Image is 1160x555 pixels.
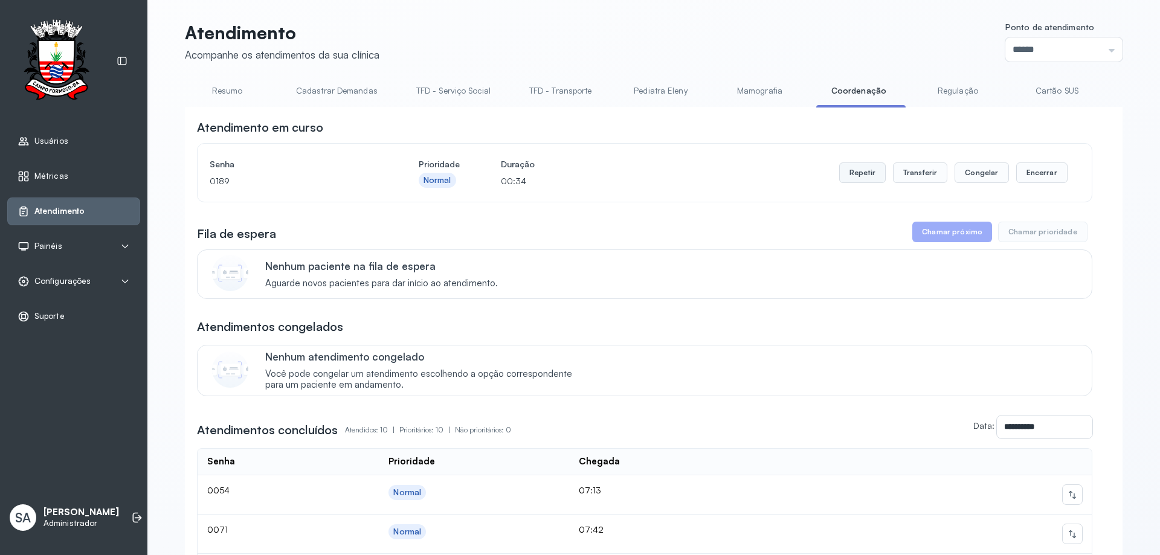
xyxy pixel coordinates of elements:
a: Resumo [185,81,269,101]
div: Senha [207,456,235,467]
h3: Atendimentos congelados [197,318,343,335]
a: Mamografia [717,81,802,101]
div: Normal [424,175,451,185]
span: | [393,425,395,434]
span: Você pode congelar um atendimento escolhendo a opção correspondente para um paciente em andamento. [265,368,585,391]
button: Transferir [893,162,948,183]
p: Atendimento [185,22,379,43]
a: Usuários [18,135,130,147]
span: Aguarde novos pacientes para dar início ao atendimento. [265,278,498,289]
p: Nenhum paciente na fila de espera [265,260,498,272]
h3: Atendimento em curso [197,119,323,136]
span: Suporte [34,311,65,321]
button: Encerrar [1016,162,1068,183]
a: Pediatra Eleny [618,81,703,101]
span: Configurações [34,276,91,286]
span: 07:13 [579,485,601,495]
a: Atendimento [18,205,130,217]
span: Ponto de atendimento [1005,22,1094,32]
button: Chamar próximo [912,222,992,242]
div: Prioridade [388,456,435,467]
span: Usuários [34,136,68,146]
span: | [448,425,450,434]
a: Coordenação [816,81,901,101]
span: Atendimento [34,206,85,216]
span: Métricas [34,171,68,181]
p: Atendidos: 10 [345,422,399,438]
button: Chamar prioridade [998,222,1087,242]
a: TFD - Serviço Social [404,81,503,101]
p: Administrador [43,518,119,528]
div: Chegada [579,456,620,467]
a: Cadastrar Demandas [284,81,390,101]
label: Data: [973,420,994,431]
a: TFD - Transporte [517,81,604,101]
span: 07:42 [579,524,604,534]
p: 0189 [210,173,378,190]
div: Normal [393,487,421,498]
div: Acompanhe os atendimentos da sua clínica [185,48,379,61]
img: Logotipo do estabelecimento [13,19,100,103]
span: 0071 [207,524,228,534]
p: Nenhum atendimento congelado [265,350,585,363]
a: Cartão SUS [1014,81,1099,101]
button: Congelar [955,162,1008,183]
img: Imagem de CalloutCard [212,255,248,291]
h3: Atendimentos concluídos [197,422,338,438]
h4: Duração [501,156,535,173]
p: [PERSON_NAME] [43,507,119,518]
button: Repetir [839,162,886,183]
span: Painéis [34,241,62,251]
p: Não prioritários: 0 [455,422,511,438]
span: 0054 [207,485,230,495]
a: Regulação [915,81,1000,101]
div: Normal [393,527,421,537]
h4: Senha [210,156,378,173]
h3: Fila de espera [197,225,276,242]
p: Prioritários: 10 [399,422,455,438]
h4: Prioridade [419,156,460,173]
img: Imagem de CalloutCard [212,351,248,388]
a: Métricas [18,170,130,182]
p: 00:34 [501,173,535,190]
